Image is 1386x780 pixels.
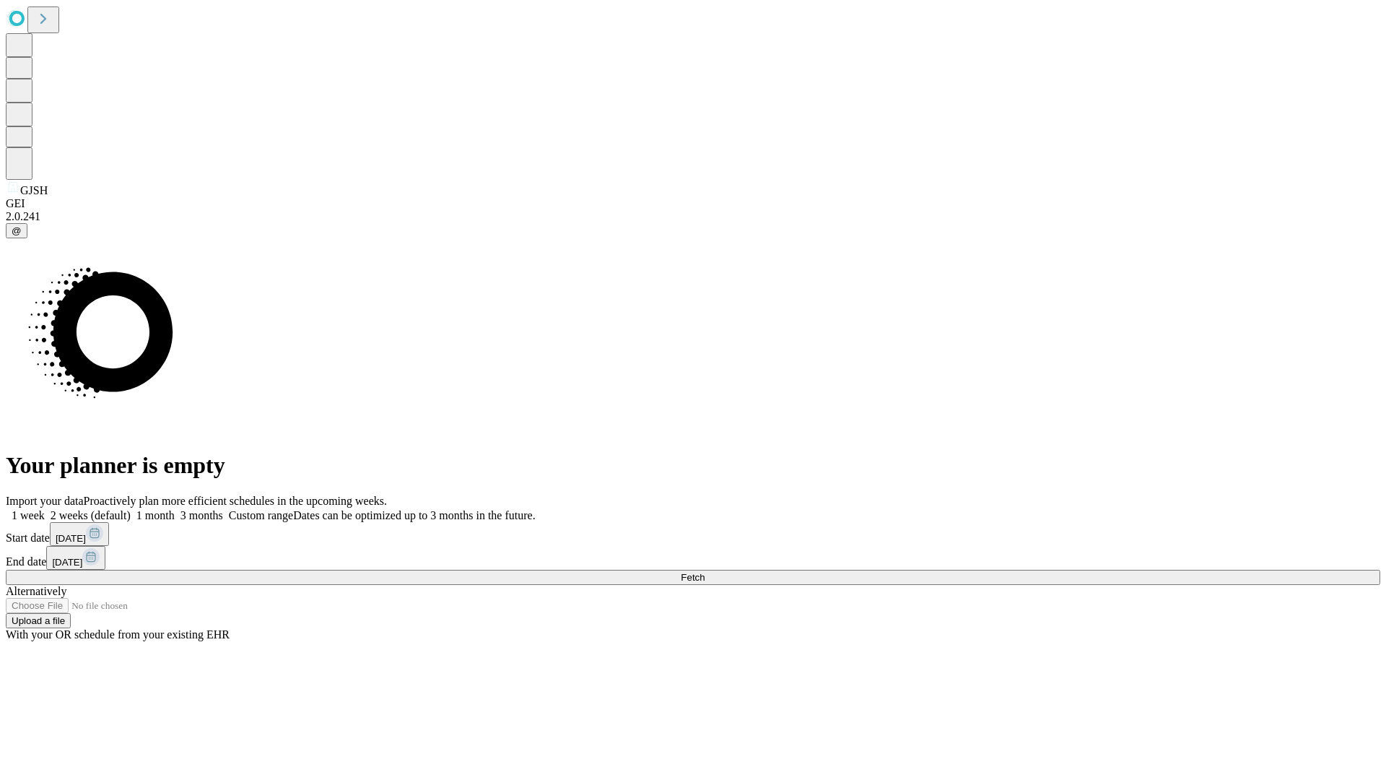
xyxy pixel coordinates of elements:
button: [DATE] [50,522,109,546]
span: [DATE] [52,557,82,568]
span: Proactively plan more efficient schedules in the upcoming weeks. [84,495,387,507]
button: Fetch [6,570,1380,585]
span: Import your data [6,495,84,507]
h1: Your planner is empty [6,452,1380,479]
span: Alternatively [6,585,66,597]
span: @ [12,225,22,236]
span: Dates can be optimized up to 3 months in the future. [293,509,535,521]
button: @ [6,223,27,238]
div: 2.0.241 [6,210,1380,223]
span: Fetch [681,572,705,583]
div: GEI [6,197,1380,210]
div: End date [6,546,1380,570]
button: [DATE] [46,546,105,570]
div: Start date [6,522,1380,546]
span: GJSH [20,184,48,196]
span: 3 months [180,509,223,521]
span: Custom range [229,509,293,521]
span: 1 month [136,509,175,521]
span: [DATE] [56,533,86,544]
span: 1 week [12,509,45,521]
span: 2 weeks (default) [51,509,131,521]
span: With your OR schedule from your existing EHR [6,628,230,641]
button: Upload a file [6,613,71,628]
